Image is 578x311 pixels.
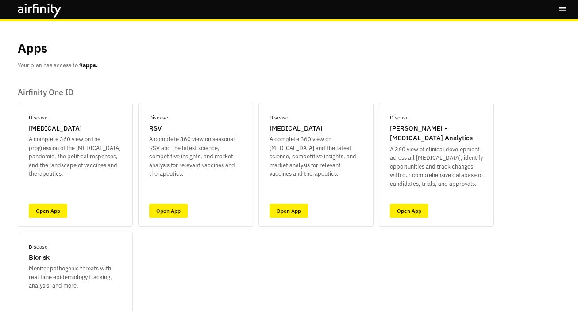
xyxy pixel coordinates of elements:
[18,61,98,70] p: Your plan has access to
[270,135,362,178] p: A complete 360 view on [MEDICAL_DATA] and the latest science, competitive insights, and market an...
[390,114,409,122] p: Disease
[390,204,428,218] a: Open App
[29,264,122,290] p: Monitor pathogenic threats with real time epidemiology tracking, analysis, and more.
[270,123,323,134] p: [MEDICAL_DATA]
[79,61,98,69] b: 9 apps.
[18,39,47,58] p: Apps
[149,135,242,178] p: A complete 360 view on seasonal RSV and the latest science, competitive insights, and market anal...
[29,123,82,134] p: [MEDICAL_DATA]
[29,253,50,263] p: Biorisk
[149,204,188,218] a: Open App
[29,114,48,122] p: Disease
[29,135,122,178] p: A complete 360 view on the progression of the [MEDICAL_DATA] pandemic, the political responses, a...
[29,204,67,218] a: Open App
[149,123,162,134] p: RSV
[149,114,168,122] p: Disease
[390,145,483,188] p: A 360 view of clinical development across all [MEDICAL_DATA]; identify opportunities and track ch...
[29,243,48,251] p: Disease
[390,123,483,143] p: [PERSON_NAME] - [MEDICAL_DATA] Analytics
[270,114,289,122] p: Disease
[270,204,308,218] a: Open App
[18,88,560,97] p: Airfinity One ID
